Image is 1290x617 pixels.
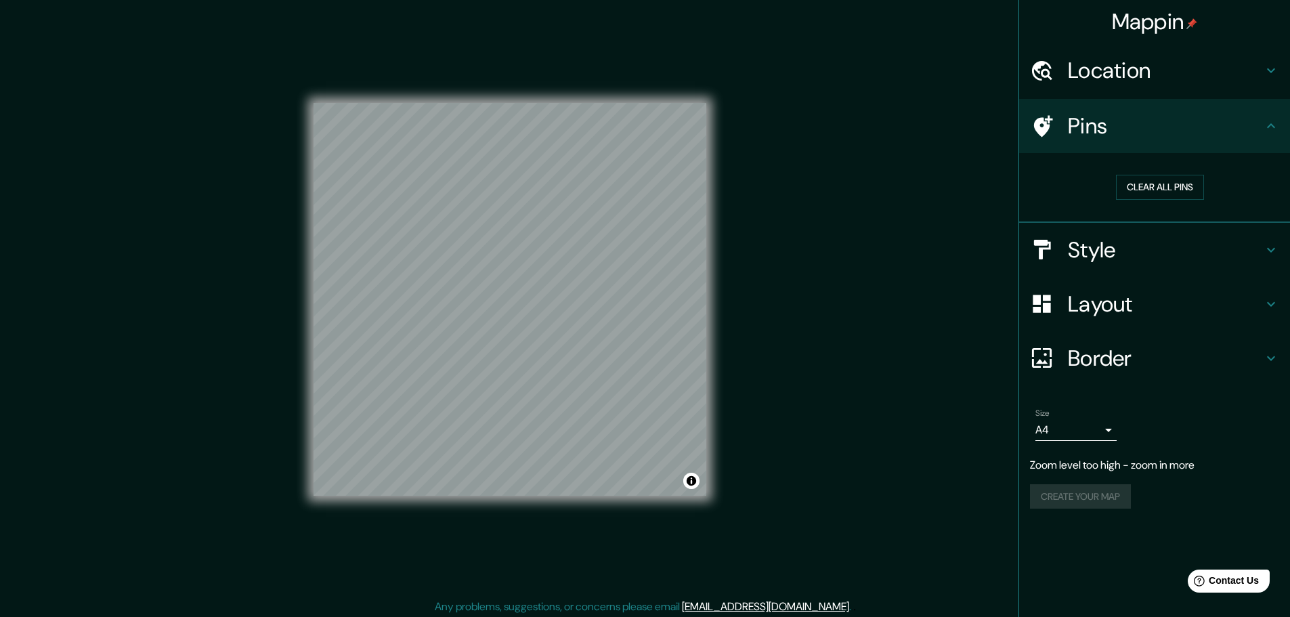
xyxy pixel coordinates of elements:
[1019,331,1290,385] div: Border
[1068,112,1263,140] h4: Pins
[1035,407,1050,419] label: Size
[1068,345,1263,372] h4: Border
[1169,564,1275,602] iframe: Help widget launcher
[1186,18,1197,29] img: pin-icon.png
[1019,277,1290,331] div: Layout
[682,599,849,614] a: [EMAIL_ADDRESS][DOMAIN_NAME]
[851,599,853,615] div: .
[1116,175,1204,200] button: Clear all pins
[683,473,700,489] button: Toggle attribution
[853,599,856,615] div: .
[1068,291,1263,318] h4: Layout
[1112,8,1198,35] h4: Mappin
[1030,457,1279,473] p: Zoom level too high - zoom in more
[314,103,706,496] canvas: Map
[1019,99,1290,153] div: Pins
[1019,223,1290,277] div: Style
[435,599,851,615] p: Any problems, suggestions, or concerns please email .
[1068,57,1263,84] h4: Location
[1068,236,1263,263] h4: Style
[1035,419,1117,441] div: A4
[1019,43,1290,98] div: Location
